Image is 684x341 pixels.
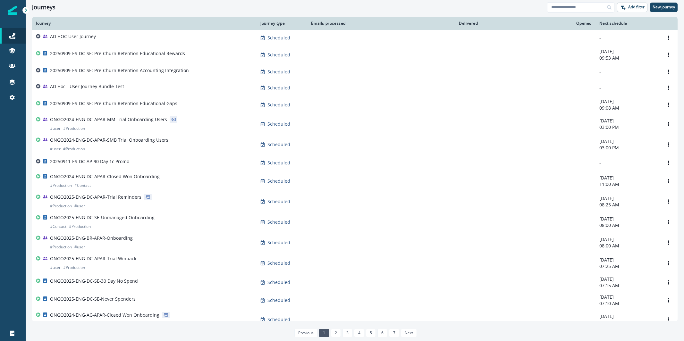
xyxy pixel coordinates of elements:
a: 20250909-ES-DC-SE: Pre-Churn Retention Educational RewardsScheduled-[DATE]09:53 AMOptions [32,46,678,64]
p: ONGO2025-ENG-DC-APAR-Trial Reminders [50,194,141,200]
p: ONGO2025-ENG-DC-SE-Unmanaged Onboarding [50,214,155,221]
p: # Production [50,244,72,250]
p: Scheduled [267,35,290,41]
button: Add filter [617,3,647,12]
p: # user [74,203,85,209]
p: [DATE] [599,138,656,145]
button: Options [663,197,674,206]
p: New journey [653,5,675,9]
p: 20250909-ES-DC-SE: Pre-Churn Retention Educational Rewards [50,50,185,57]
p: 20250909-ES-DC-SE: Pre-Churn Retention Educational Gaps [50,100,177,107]
p: 09:53 AM [599,55,656,61]
a: ONGO2025-ENG-DC-APAR-Trial Winback#user#ProductionScheduled-[DATE]07:25 AMOptions [32,253,678,273]
p: Add filter [628,5,645,9]
button: Options [663,217,674,227]
p: [DATE] [599,216,656,222]
a: ONGO2025-ENG-DC-SE-Never SpendersScheduled-[DATE]07:10 AMOptions [32,291,678,309]
p: # Production [63,125,85,132]
div: Delivered [353,21,478,26]
p: 20250911-ES-DC-AP-90 Day 1c Promo [50,158,129,165]
p: AD Hoc - User Journey Bundle Test [50,83,124,90]
div: Journey [36,21,253,26]
p: Scheduled [267,160,290,166]
p: # user [50,146,61,152]
p: Scheduled [267,198,290,205]
p: # Production [63,264,85,271]
p: Scheduled [267,316,290,323]
a: Page 1 is your current page [319,329,329,337]
p: [DATE] [599,257,656,263]
p: [DATE] [599,118,656,124]
p: # Production [50,321,72,327]
p: ONGO2024-ENG-DC-APAR-MM Trial Onboarding Users [50,116,167,123]
p: Scheduled [267,52,290,58]
p: ONGO2025-ENG-DC-SE-Never Spenders [50,296,136,302]
p: 08:00 AM [599,243,656,249]
button: Options [663,140,674,149]
p: # Contact [50,223,66,230]
p: [DATE] [599,294,656,300]
a: ONGO2024-ENG-DC-APAR-SMB Trial Onboarding Users#user#ProductionScheduled-[DATE]03:00 PMOptions [32,134,678,155]
h1: Journeys [32,4,55,11]
button: Options [663,176,674,186]
p: ONGO2025-ENG-DC-APAR-Trial Winback [50,255,136,262]
p: Scheduled [267,141,290,148]
a: Page 5 [366,329,376,337]
a: Page 4 [354,329,364,337]
p: - [599,69,656,75]
a: 20250909-ES-DC-SE: Pre-Churn Retention Accounting IntegrationScheduled--Options [32,64,678,80]
a: ONGO2025-ENG-DC-SE-Unmanaged Onboarding#Contact#ProductionScheduled-[DATE]08:00 AMOptions [32,212,678,232]
p: 07:25 AM [599,263,656,270]
p: 03:00 PM [599,145,656,151]
button: Options [663,278,674,287]
p: [DATE] [599,48,656,55]
a: Page 3 [342,329,352,337]
button: Options [663,100,674,110]
p: 07:00 AM [599,320,656,326]
button: New journey [650,3,678,12]
p: - [599,160,656,166]
div: Opened [486,21,592,26]
a: 20250909-ES-DC-SE: Pre-Churn Retention Educational GapsScheduled-[DATE]09:08 AMOptions [32,96,678,114]
p: 20250909-ES-DC-SE: Pre-Churn Retention Accounting Integration [50,67,189,74]
p: 08:00 AM [599,222,656,229]
p: Scheduled [267,178,290,184]
p: # Production [69,223,91,230]
p: Scheduled [267,85,290,91]
p: 08:25 AM [599,202,656,208]
p: - [599,35,656,41]
a: AD Hoc - User Journey Bundle TestScheduled--Options [32,80,678,96]
a: ONGO2024-ENG-DC-APAR-Closed Won Onboarding#Production#ContactScheduled-[DATE]11:00 AMOptions [32,171,678,191]
p: # Production [50,182,72,189]
button: Options [663,67,674,77]
p: ONGO2025-ENG-DC-SE-30 Day No Spend [50,278,138,284]
p: [DATE] [599,276,656,282]
a: ONGO2025-ENG-DC-APAR-Trial Reminders#Production#userScheduled-[DATE]08:25 AMOptions [32,191,678,212]
p: Scheduled [267,239,290,246]
p: 07:15 AM [599,282,656,289]
div: Next schedule [599,21,656,26]
p: # Production [50,203,72,209]
p: ONGO2024-ENG-AC-APAR-Closed Won Onboarding [50,312,159,318]
button: Options [663,258,674,268]
p: # user [50,125,61,132]
p: [DATE] [599,313,656,320]
button: Options [663,119,674,129]
p: Scheduled [267,121,290,127]
a: Page 7 [389,329,399,337]
p: Scheduled [267,102,290,108]
a: Page 2 [331,329,341,337]
p: # user [50,264,61,271]
p: 09:08 AM [599,105,656,111]
p: Scheduled [267,297,290,304]
p: Scheduled [267,219,290,225]
p: Scheduled [267,260,290,266]
p: AD HOC User Journey [50,33,96,40]
p: 07:10 AM [599,300,656,307]
p: ONGO2025-ENG-BR-APAR-Onboarding [50,235,133,241]
p: [DATE] [599,236,656,243]
div: Journey type [260,21,301,26]
button: Options [663,315,674,324]
img: Inflection [8,6,17,15]
a: 20250911-ES-DC-AP-90 Day 1c PromoScheduled--Options [32,155,678,171]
